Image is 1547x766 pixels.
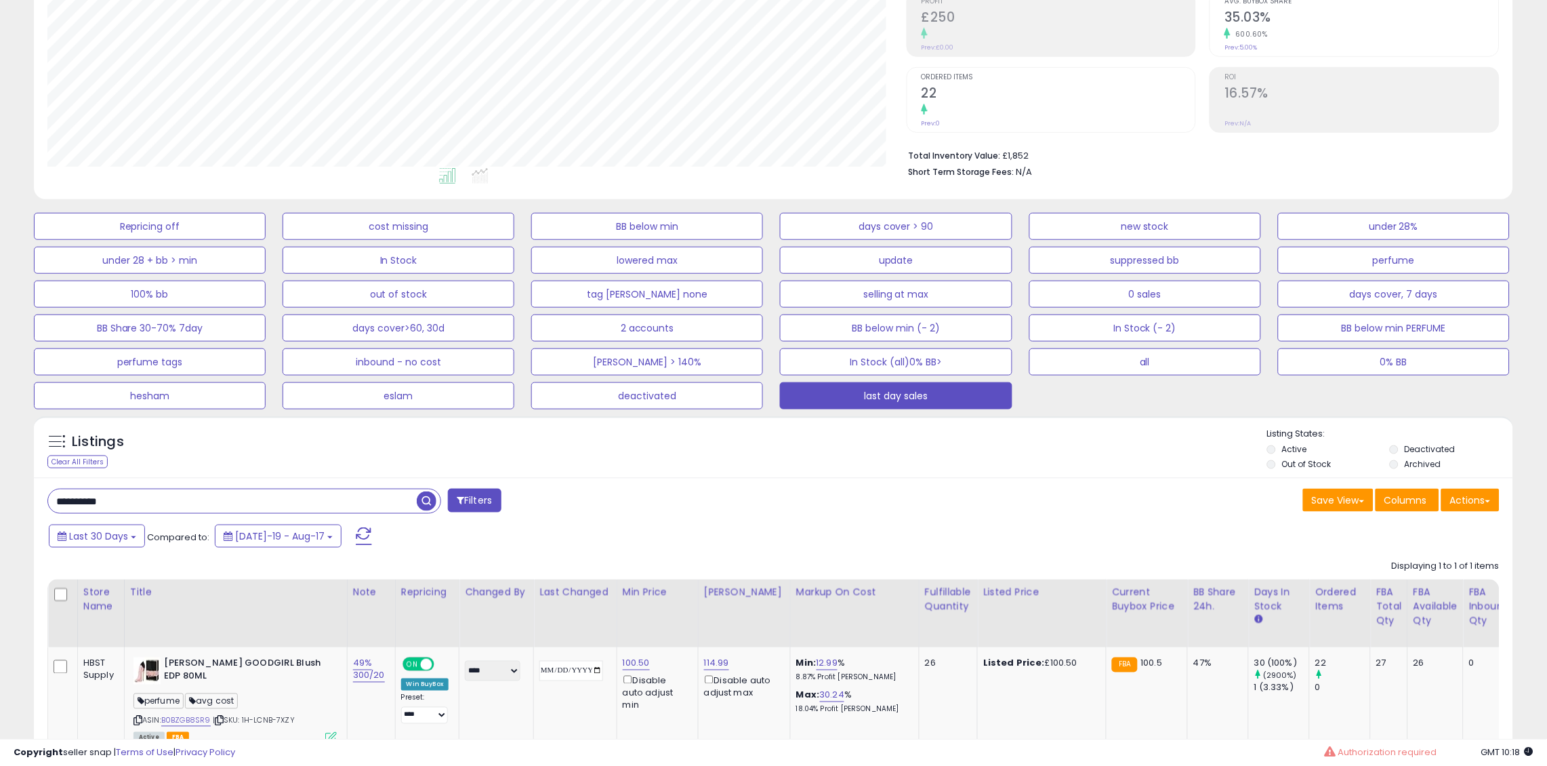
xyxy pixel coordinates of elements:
[925,658,967,670] div: 26
[34,348,266,376] button: perfume tags
[1469,585,1510,628] div: FBA inbound Qty
[1282,458,1332,470] label: Out of Stock
[1029,213,1261,240] button: new stock
[1481,746,1533,759] span: 2025-09-17 10:18 GMT
[1441,489,1500,512] button: Actions
[185,693,238,709] span: avg cost
[796,673,909,683] p: 8.87% Profit [PERSON_NAME]
[796,705,909,714] p: 18.04% Profit [PERSON_NAME]
[133,693,184,709] span: perfume
[1278,348,1510,376] button: 0% BB
[47,456,108,468] div: Clear All Filters
[922,119,941,127] small: Prev: 0
[1224,74,1499,81] span: ROI
[1029,247,1261,274] button: suppressed bb
[1315,585,1365,613] div: Ordered Items
[1405,458,1441,470] label: Archived
[1469,658,1505,670] div: 0
[704,657,729,670] a: 114.99
[1231,29,1268,39] small: 600.60%
[790,580,919,647] th: The percentage added to the cost of goods (COGS) that forms the calculator for Min & Max prices.
[1224,9,1499,28] h2: 35.03%
[1016,165,1033,178] span: N/A
[353,585,390,599] div: Note
[1254,658,1309,670] div: 30 (100%)
[34,213,266,240] button: Repricing off
[1224,85,1499,104] h2: 16.57%
[401,585,454,599] div: Repricing
[796,585,913,599] div: Markup on Cost
[34,382,266,409] button: hesham
[283,348,514,376] button: inbound - no cost
[14,746,235,759] div: seller snap | |
[780,348,1012,376] button: In Stock (all)0% BB>
[983,658,1096,670] div: £100.50
[133,732,165,744] span: All listings currently available for purchase on Amazon
[1315,682,1370,694] div: 0
[909,146,1489,163] li: £1,852
[133,658,161,685] img: 41J5RpqAGOL._SL40_.jpg
[531,213,763,240] button: BB below min
[147,531,209,544] span: Compared to:
[1405,443,1456,455] label: Deactivated
[983,585,1100,599] div: Listed Price
[459,580,534,647] th: CSV column name: cust_attr_2_Changed by
[1224,119,1251,127] small: Prev: N/A
[1112,658,1137,672] small: FBA
[34,315,266,342] button: BB Share 30-70% 7day
[83,658,114,682] div: HBST Supply
[176,746,235,759] a: Privacy Policy
[1029,315,1261,342] button: In Stock (- 2)
[534,580,617,647] th: CSV column name: cust_attr_1_Last Changed
[1376,658,1397,670] div: 27
[404,659,421,670] span: ON
[34,281,266,308] button: 100% bb
[465,585,528,599] div: Changed by
[623,673,688,712] div: Disable auto adjust min
[283,382,514,409] button: eslam
[167,732,190,744] span: FBA
[1414,658,1453,670] div: 26
[1254,613,1262,626] small: Days In Stock.
[215,525,342,548] button: [DATE]-19 - Aug-17
[1315,658,1370,670] div: 22
[983,657,1045,670] b: Listed Price:
[539,585,611,599] div: Last Changed
[14,746,63,759] strong: Copyright
[531,281,763,308] button: tag [PERSON_NAME] none
[925,585,972,613] div: Fulfillable Quantity
[1112,585,1182,613] div: Current Buybox Price
[1278,247,1510,274] button: perfume
[922,43,954,52] small: Prev: £0.00
[623,657,650,670] a: 100.50
[1267,428,1513,441] p: Listing States:
[922,74,1196,81] span: Ordered Items
[432,659,453,670] span: OFF
[1141,657,1163,670] span: 100.5
[820,689,845,702] a: 30.24
[1254,585,1304,613] div: Days In Stock
[796,689,820,702] b: Max:
[817,657,838,670] a: 12.99
[1193,658,1238,670] div: 47%
[164,658,329,686] b: [PERSON_NAME] GOODGIRL Blush EDP 80ML
[401,693,449,724] div: Preset:
[780,213,1012,240] button: days cover > 90
[704,673,780,700] div: Disable auto adjust max
[780,247,1012,274] button: update
[1278,281,1510,308] button: days cover, 7 days
[1392,560,1500,573] div: Displaying 1 to 1 of 1 items
[704,585,785,599] div: [PERSON_NAME]
[909,166,1014,178] b: Short Term Storage Fees:
[1376,585,1402,628] div: FBA Total Qty
[1254,682,1309,694] div: 1 (3.33%)
[1414,585,1458,628] div: FBA Available Qty
[780,281,1012,308] button: selling at max
[72,432,124,451] h5: Listings
[796,658,909,683] div: %
[213,715,295,726] span: | SKU: 1H-LCNB-7XZY
[448,489,501,512] button: Filters
[1224,43,1257,52] small: Prev: 5.00%
[909,150,1001,161] b: Total Inventory Value:
[1303,489,1374,512] button: Save View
